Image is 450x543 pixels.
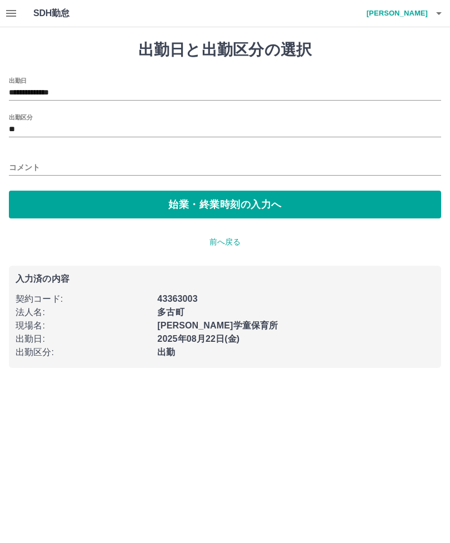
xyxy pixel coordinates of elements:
[16,306,151,319] p: 法人名 :
[16,332,151,346] p: 出勤日 :
[157,294,197,303] b: 43363003
[9,236,441,248] p: 前へ戻る
[9,191,441,218] button: 始業・終業時刻の入力へ
[16,275,434,283] p: 入力済の内容
[9,76,27,84] label: 出勤日
[9,41,441,59] h1: 出勤日と出勤区分の選択
[157,321,278,330] b: [PERSON_NAME]学童保育所
[157,347,175,357] b: 出勤
[16,346,151,359] p: 出勤区分 :
[9,113,32,121] label: 出勤区分
[157,334,239,343] b: 2025年08月22日(金)
[157,307,184,317] b: 多古町
[16,292,151,306] p: 契約コード :
[16,319,151,332] p: 現場名 :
